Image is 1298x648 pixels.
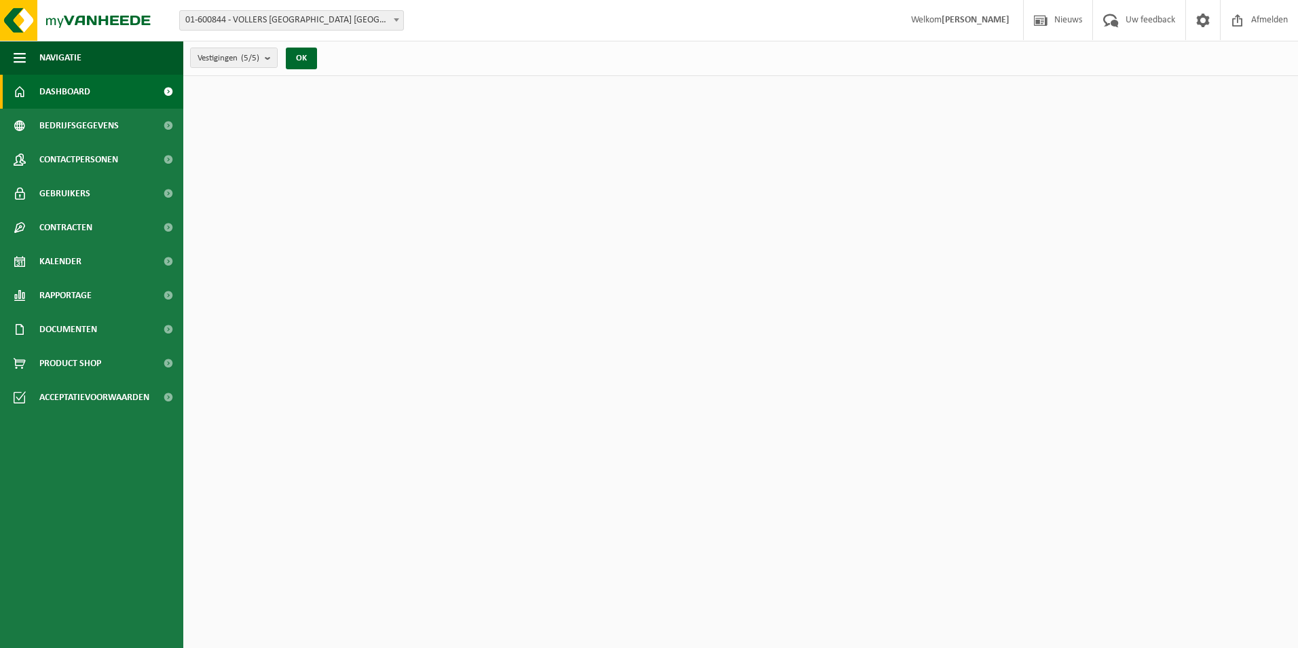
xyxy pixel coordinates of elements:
[39,245,81,278] span: Kalender
[942,15,1009,25] strong: [PERSON_NAME]
[39,177,90,211] span: Gebruikers
[180,11,403,30] span: 01-600844 - VOLLERS BELGIUM NV - ANTWERPEN
[286,48,317,69] button: OK
[39,380,149,414] span: Acceptatievoorwaarden
[39,75,90,109] span: Dashboard
[241,54,259,62] count: (5/5)
[39,41,81,75] span: Navigatie
[39,346,101,380] span: Product Shop
[39,143,118,177] span: Contactpersonen
[179,10,404,31] span: 01-600844 - VOLLERS BELGIUM NV - ANTWERPEN
[39,211,92,245] span: Contracten
[39,278,92,312] span: Rapportage
[39,109,119,143] span: Bedrijfsgegevens
[39,312,97,346] span: Documenten
[190,48,278,68] button: Vestigingen(5/5)
[198,48,259,69] span: Vestigingen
